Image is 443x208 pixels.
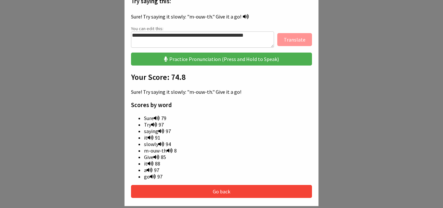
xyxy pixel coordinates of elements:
span: m-ouw-th 8 [144,147,177,154]
p: You can edit this: [131,26,312,31]
span: go 97 [144,173,162,180]
h2: Your Score: 74.8 [131,72,312,82]
span: slowly 94 [144,141,171,147]
span: Sure 79 [144,115,166,121]
span: Try 97 [144,121,164,128]
button: Practice Pronunciation (Press and Hold to Speak) [131,53,312,66]
div: Sure! Try saying it slowly: "m-ouw-th." Give it a go! [131,11,312,22]
button: Translate [277,33,312,46]
p: Sure! Try saying it slowly: "m-ouw-th." Give it a go! [131,89,312,95]
span: a 97 [144,167,159,173]
span: Give 85 [144,154,166,160]
h3: Scores by word [131,101,312,109]
span: it 88 [144,160,160,167]
button: Go back [131,185,312,198]
span: saying 97 [144,128,171,134]
span: it 91 [144,134,160,141]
